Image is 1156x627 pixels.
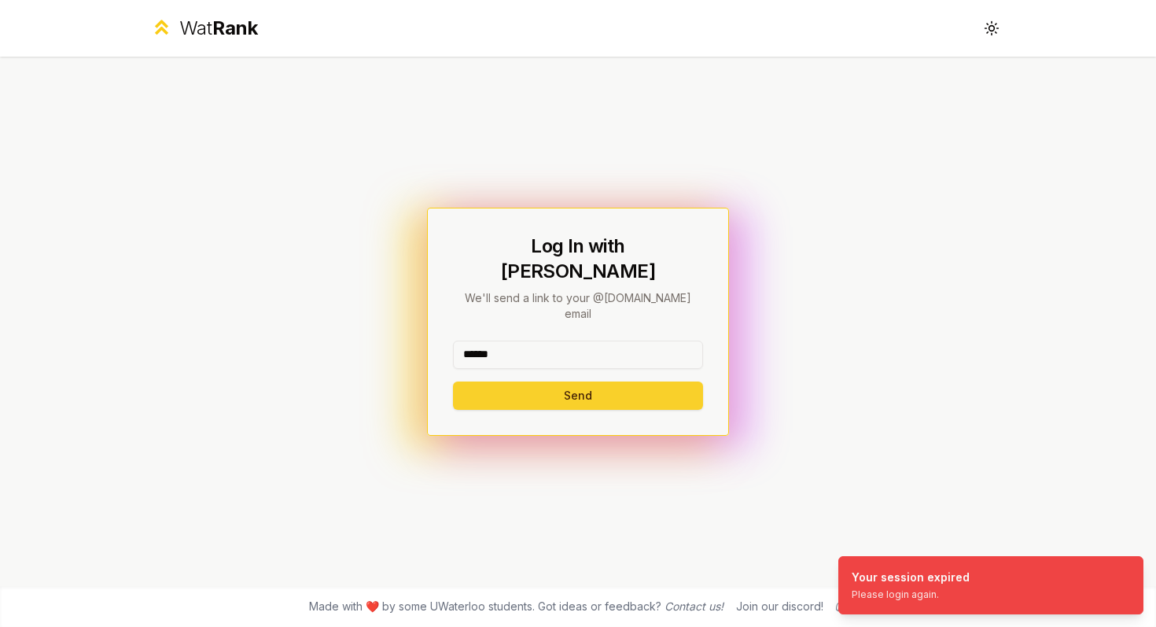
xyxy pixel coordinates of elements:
h1: Log In with [PERSON_NAME] [453,234,703,284]
a: WatRank [150,16,258,41]
p: We'll send a link to your @[DOMAIN_NAME] email [453,290,703,322]
div: Please login again. [852,588,970,601]
span: Made with ❤️ by some UWaterloo students. Got ideas or feedback? [309,599,723,614]
button: Send [453,382,703,410]
span: Rank [212,17,258,39]
div: Wat [179,16,258,41]
a: Contact us! [665,599,723,613]
div: Your session expired [852,570,970,585]
div: Join our discord! [736,599,823,614]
